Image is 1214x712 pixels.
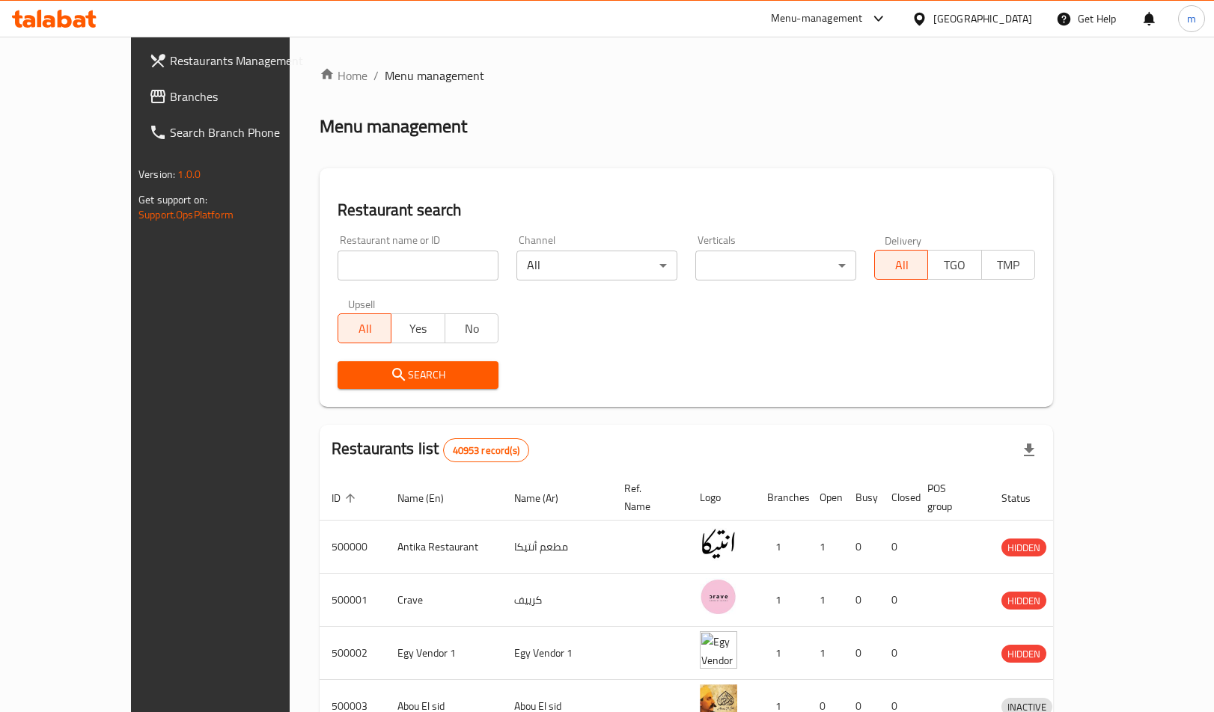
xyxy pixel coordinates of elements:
[874,250,928,280] button: All
[755,627,808,680] td: 1
[338,313,391,343] button: All
[338,361,498,389] button: Search
[137,43,334,79] a: Restaurants Management
[934,254,975,276] span: TGO
[444,444,528,458] span: 40953 record(s)
[700,578,737,616] img: Crave
[502,521,612,574] td: مطعم أنتيكا
[808,521,844,574] td: 1
[385,521,502,574] td: Antika Restaurant
[177,165,201,184] span: 1.0.0
[170,88,322,105] span: Branches
[320,67,1053,85] nav: breadcrumb
[373,67,379,85] li: /
[451,318,492,340] span: No
[885,235,922,245] label: Delivery
[170,52,322,70] span: Restaurants Management
[755,574,808,627] td: 1
[516,251,677,280] div: All
[844,574,879,627] td: 0
[933,10,1032,27] div: [GEOGRAPHIC_DATA]
[138,190,207,209] span: Get support on:
[332,489,360,507] span: ID
[755,521,808,574] td: 1
[927,250,981,280] button: TGO
[385,627,502,680] td: Egy Vendor 1
[755,475,808,521] th: Branches
[981,250,1035,280] button: TMP
[844,521,879,574] td: 0
[338,251,498,280] input: Search for restaurant name or ID..
[1001,645,1046,663] div: HIDDEN
[137,79,334,114] a: Branches
[443,438,529,462] div: Total records count
[344,318,385,340] span: All
[514,489,578,507] span: Name (Ar)
[844,475,879,521] th: Busy
[1001,592,1046,610] div: HIDDEN
[771,10,863,28] div: Menu-management
[338,199,1035,221] h2: Restaurant search
[1001,489,1050,507] span: Status
[397,318,439,340] span: Yes
[1001,538,1046,556] div: HIDDEN
[320,627,385,680] td: 500002
[879,627,915,680] td: 0
[385,574,502,627] td: Crave
[391,313,445,343] button: Yes
[445,313,498,343] button: No
[1187,10,1196,27] span: m
[1001,645,1046,663] span: HIDDEN
[332,438,529,462] h2: Restaurants list
[320,521,385,574] td: 500000
[137,114,334,150] a: Search Branch Phone
[700,631,737,669] img: Egy Vendor 1
[1011,432,1047,468] div: Export file
[879,574,915,627] td: 0
[879,475,915,521] th: Closed
[502,574,612,627] td: كرييف
[1001,592,1046,610] span: HIDDEN
[502,627,612,680] td: Egy Vendor 1
[170,123,322,141] span: Search Branch Phone
[138,165,175,184] span: Version:
[927,479,971,515] span: POS group
[1001,539,1046,556] span: HIDDEN
[138,205,234,224] a: Support.OpsPlatform
[844,627,879,680] td: 0
[348,298,376,309] label: Upsell
[320,67,367,85] a: Home
[320,114,467,138] h2: Menu management
[397,489,463,507] span: Name (En)
[879,521,915,574] td: 0
[881,254,922,276] span: All
[320,574,385,627] td: 500001
[988,254,1029,276] span: TMP
[700,525,737,562] img: Antika Restaurant
[808,475,844,521] th: Open
[385,67,484,85] span: Menu management
[808,627,844,680] td: 1
[350,366,486,384] span: Search
[688,475,755,521] th: Logo
[695,251,856,280] div: ​
[808,574,844,627] td: 1
[624,479,670,515] span: Ref. Name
